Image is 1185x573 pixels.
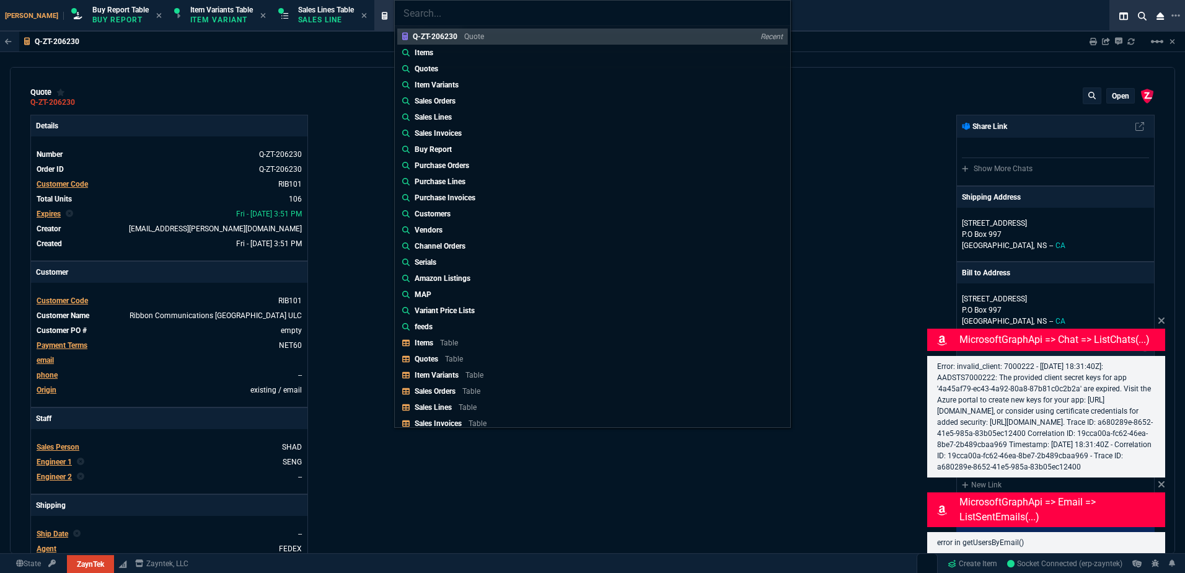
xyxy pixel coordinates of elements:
p: Sales Orders [415,95,456,107]
p: Quote [464,32,484,41]
p: Item Variants [415,371,459,380]
p: Customers [415,208,451,220]
p: Table [459,403,477,412]
p: Sales Invoices [415,419,462,428]
p: Sales Lines [415,403,452,412]
p: MicrosoftGraphApi => email => listSentEmails(...) [959,495,1163,525]
p: Buy Report [415,144,452,155]
p: Error: invalid_client: 7000222 - [[DATE] 18:31:40Z]: AADSTS7000222: The provided client secret ke... [937,361,1155,473]
p: Vendors [415,224,443,236]
p: Quotes [415,63,438,74]
p: Table [465,371,483,380]
p: Quotes [415,355,438,363]
p: Q-ZT-206230 [413,32,457,41]
p: Item Variants [415,79,459,91]
p: Table [440,339,458,347]
p: Recent [760,32,783,42]
p: MicrosoftGraphApi => chat => listChats(...) [959,332,1163,347]
p: Table [469,419,487,428]
p: Variant Price Lists [415,305,475,316]
a: API TOKEN [45,558,59,569]
a: Create Item [943,554,1002,573]
p: MAP [415,289,431,300]
p: Serials [415,257,436,268]
p: Table [445,355,463,363]
p: Items [415,47,433,58]
p: Purchase Lines [415,176,465,187]
p: Items [415,339,433,347]
p: Purchase Invoices [415,192,475,203]
p: Sales Orders [415,387,456,396]
p: Purchase Orders [415,160,469,171]
p: Sales Invoices [415,128,462,139]
p: Amazon Listings [415,273,470,284]
p: error in getUsersByEmail() [937,537,1155,548]
p: Channel Orders [415,241,465,252]
p: feeds [415,321,433,332]
input: Search... [395,1,790,25]
a: Global State [12,558,45,569]
p: Table [462,387,480,396]
a: nQmfwfeXqPLkvpZoAADx [1007,558,1122,569]
p: Sales Lines [415,112,452,123]
span: Socket Connected (erp-zayntek) [1007,559,1122,568]
a: msbcCompanyName [131,558,192,569]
